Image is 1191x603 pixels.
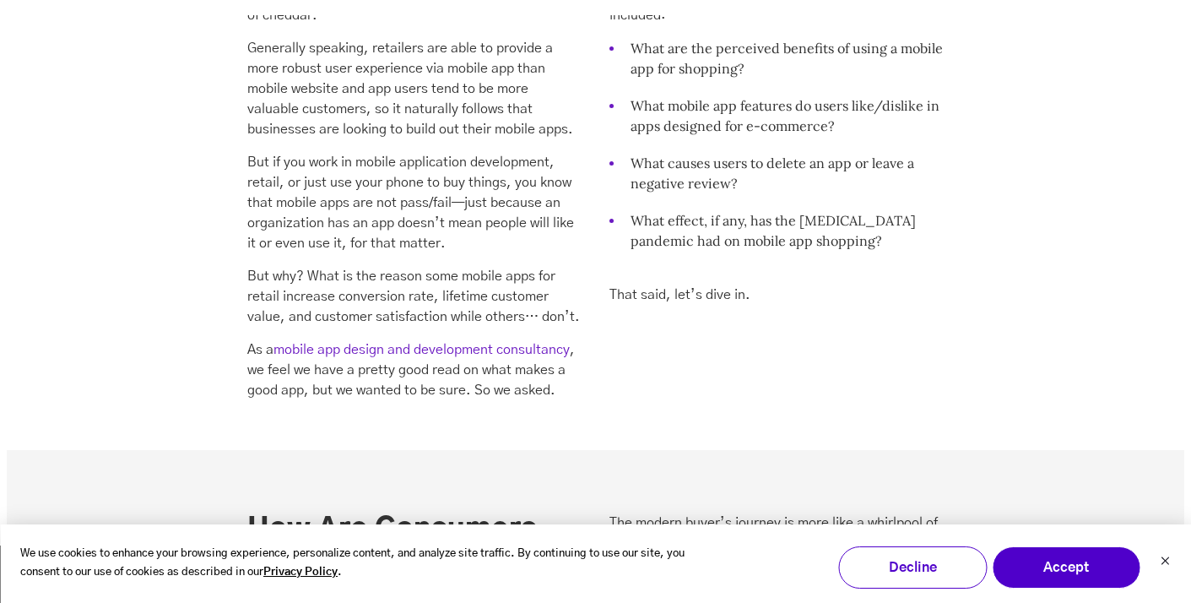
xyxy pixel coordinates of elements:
p: But if you work in mobile application development, retail, or just use your phone to buy things, ... [247,152,582,253]
p: Generally speaking, retailers are able to provide a more robust user experience via mobile app th... [247,38,582,139]
p: That said, let’s dive in. [609,285,944,305]
p: As a , we feel we have a pretty good read on what makes a good app, but we wanted to be sure. So ... [247,340,582,400]
button: Dismiss cookie banner [1160,554,1170,572]
a: Privacy Policy [263,563,338,583]
button: Decline [838,546,987,589]
li: What effect, if any, has the [MEDICAL_DATA] pandemic had on mobile app shopping? [609,210,944,268]
p: But why? What is the reason some mobile apps for retail increase conversion rate, lifetime custom... [247,266,582,327]
a: mobile app design and development consultancy [273,343,570,356]
li: What mobile app features do users like/dislike in apps designed for e-commerce? [609,95,944,153]
button: Accept [992,546,1140,589]
li: What are the perceived benefits of using a mobile app for shopping? [609,38,944,95]
li: What causes users to delete an app or leave a negative review? [609,153,944,210]
p: We use cookies to enhance your browsing experience, personalize content, and analyze site traffic... [20,545,695,584]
